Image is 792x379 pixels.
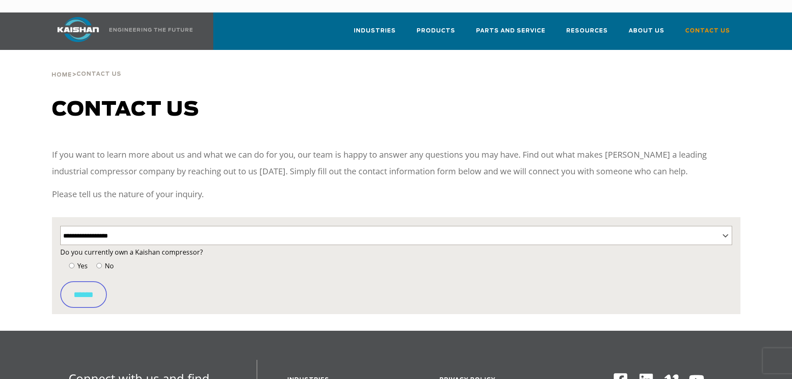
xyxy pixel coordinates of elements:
span: Contact Us [76,72,121,77]
span: About Us [629,26,664,36]
span: Resources [566,26,608,36]
form: Contact form [60,246,732,308]
img: Engineering the future [109,28,192,32]
span: Contact Us [685,26,730,36]
a: Contact Us [685,20,730,48]
p: Please tell us the nature of your inquiry. [52,186,740,203]
a: Kaishan USA [47,12,194,50]
input: No [96,263,102,268]
span: Contact us [52,100,199,120]
img: kaishan logo [47,17,109,42]
a: Home [52,71,72,78]
a: Parts and Service [476,20,545,48]
span: Products [417,26,455,36]
a: Resources [566,20,608,48]
span: Yes [76,261,88,270]
a: Products [417,20,455,48]
span: No [103,261,114,270]
label: Do you currently own a Kaishan compressor? [60,246,732,258]
div: > [52,50,121,82]
a: Industries [354,20,396,48]
span: Home [52,72,72,78]
span: Parts and Service [476,26,545,36]
a: About Us [629,20,664,48]
p: If you want to learn more about us and what we can do for you, our team is happy to answer any qu... [52,146,740,180]
input: Yes [69,263,74,268]
span: Industries [354,26,396,36]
